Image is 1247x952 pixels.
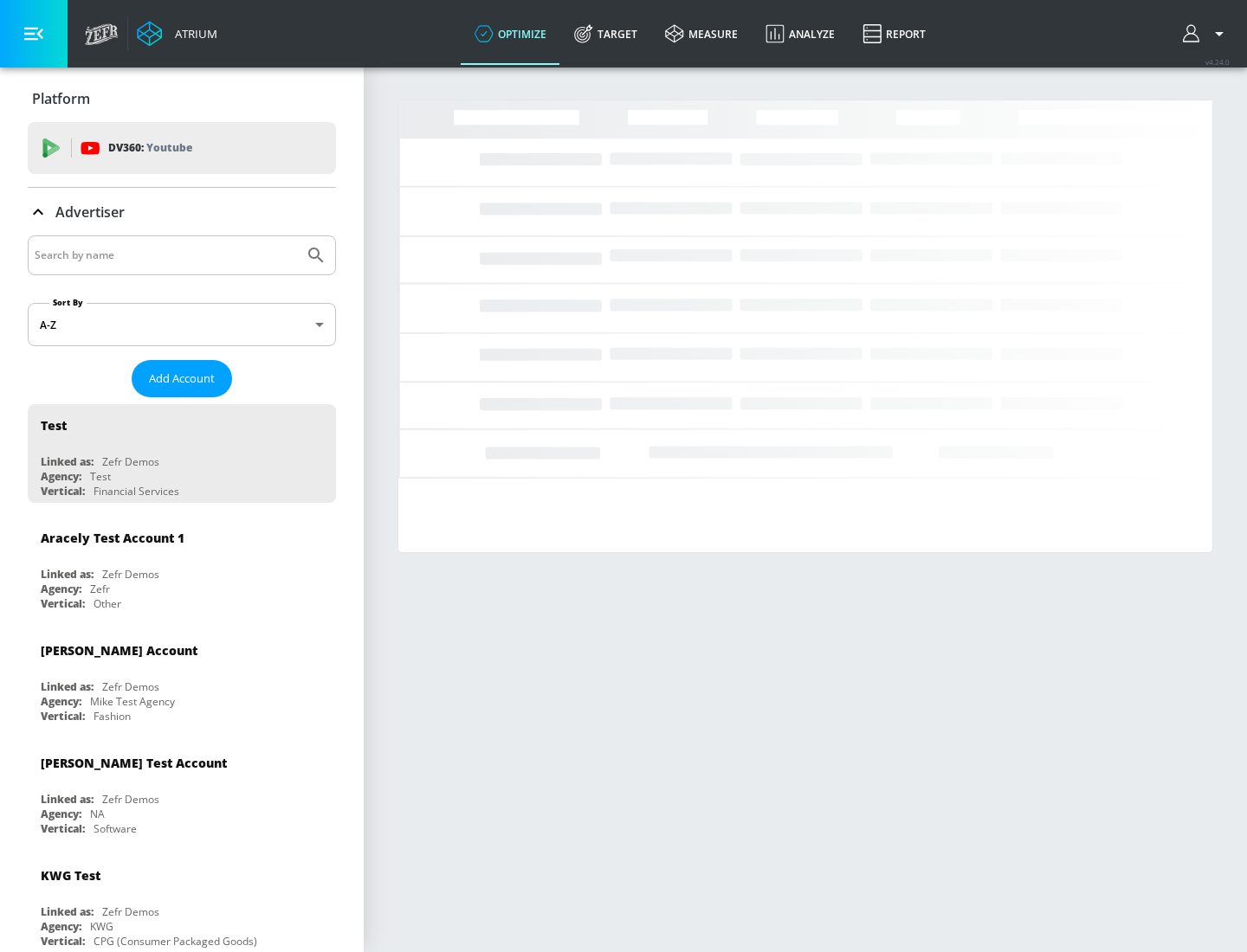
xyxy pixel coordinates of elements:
[28,404,336,503] div: TestLinked as:Zefr DemosAgency:TestVertical:Financial Services
[849,3,940,65] a: Report
[102,679,159,694] div: Zefr Demos
[41,484,85,499] div: Vertical:
[49,297,87,308] label: Sort By
[461,3,560,65] a: optimize
[102,454,159,469] div: Zefr Demos
[94,596,121,611] div: Other
[41,530,184,546] div: Aracely Test Account 1
[28,517,336,615] div: Aracely Test Account 1Linked as:Zefr DemosAgency:ZefrVertical:Other
[90,469,111,484] div: Test
[35,244,297,267] input: Search by name
[1205,57,1230,67] span: v 4.24.0
[41,934,85,949] div: Vertical:
[41,792,94,807] div: Linked as:
[41,679,94,694] div: Linked as:
[41,469,81,484] div: Agency:
[41,582,81,596] div: Agency:
[41,919,81,934] div: Agency:
[149,369,215,389] span: Add Account
[32,89,90,108] p: Platform
[41,694,81,709] div: Agency:
[41,642,197,659] div: [PERSON_NAME] Account
[94,821,137,836] div: Software
[102,904,159,919] div: Zefr Demos
[41,709,85,724] div: Vertical:
[90,919,113,934] div: KWG
[90,807,105,821] div: NA
[41,417,67,434] div: Test
[28,303,336,346] div: A-Z
[108,138,192,158] p: DV360:
[28,188,336,236] div: Advertiser
[41,755,227,771] div: [PERSON_NAME] Test Account
[560,3,651,65] a: Target
[651,3,752,65] a: measure
[28,74,336,123] div: Platform
[132,360,232,397] button: Add Account
[28,629,336,728] div: [PERSON_NAME] AccountLinked as:Zefr DemosAgency:Mike Test AgencyVertical:Fashion
[41,567,94,582] div: Linked as:
[41,807,81,821] div: Agency:
[41,821,85,836] div: Vertical:
[168,26,217,42] div: Atrium
[752,3,849,65] a: Analyze
[94,709,131,724] div: Fashion
[41,904,94,919] div: Linked as:
[102,792,159,807] div: Zefr Demos
[94,484,179,499] div: Financial Services
[146,138,192,157] p: Youtube
[102,567,159,582] div: Zefr Demos
[28,742,336,840] div: [PERSON_NAME] Test AccountLinked as:Zefr DemosAgency:NAVertical:Software
[28,122,336,174] div: DV360: Youtube
[55,203,125,222] p: Advertiser
[41,596,85,611] div: Vertical:
[41,454,94,469] div: Linked as:
[90,694,175,709] div: Mike Test Agency
[94,934,257,949] div: CPG (Consumer Packaged Goods)
[41,867,100,884] div: KWG Test
[137,21,217,47] a: Atrium
[90,582,110,596] div: Zefr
